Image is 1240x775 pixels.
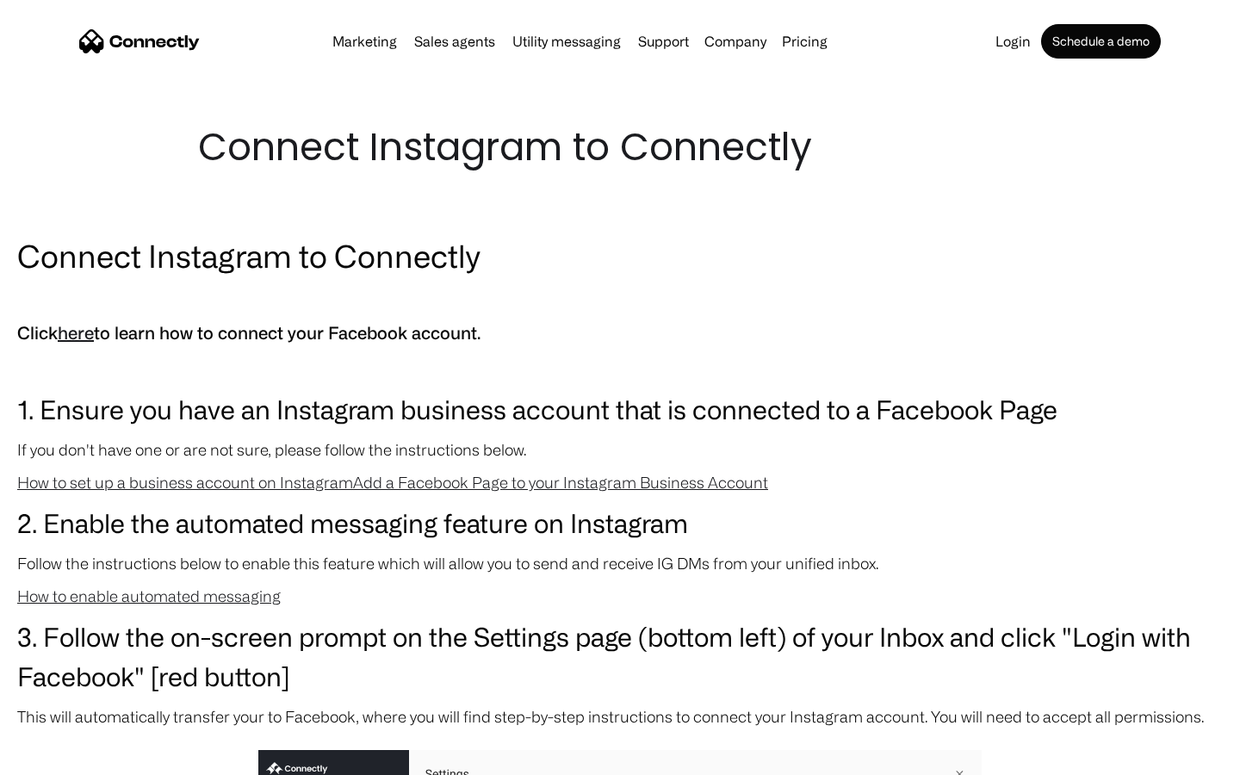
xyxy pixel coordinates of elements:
[17,286,1223,310] p: ‍
[325,34,404,48] a: Marketing
[34,745,103,769] ul: Language list
[17,319,1223,348] h5: Click to learn how to connect your Facebook account.
[631,34,696,48] a: Support
[17,437,1223,462] p: If you don't have one or are not sure, please follow the instructions below.
[704,29,766,53] div: Company
[198,121,1042,174] h1: Connect Instagram to Connectly
[505,34,628,48] a: Utility messaging
[17,389,1223,429] h3: 1. Ensure you have an Instagram business account that is connected to a Facebook Page
[407,34,502,48] a: Sales agents
[775,34,834,48] a: Pricing
[17,745,103,769] aside: Language selected: English
[17,234,1223,277] h2: Connect Instagram to Connectly
[17,587,281,604] a: How to enable automated messaging
[989,34,1038,48] a: Login
[58,323,94,343] a: here
[79,28,200,54] a: home
[699,29,772,53] div: Company
[353,474,768,491] a: Add a Facebook Page to your Instagram Business Account
[17,704,1223,728] p: This will automatically transfer your to Facebook, where you will find step-by-step instructions ...
[17,617,1223,696] h3: 3. Follow the on-screen prompt on the Settings page (bottom left) of your Inbox and click "Login ...
[17,503,1223,542] h3: 2. Enable the automated messaging feature on Instagram
[17,551,1223,575] p: Follow the instructions below to enable this feature which will allow you to send and receive IG ...
[1041,24,1161,59] a: Schedule a demo
[17,356,1223,381] p: ‍
[17,474,353,491] a: How to set up a business account on Instagram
